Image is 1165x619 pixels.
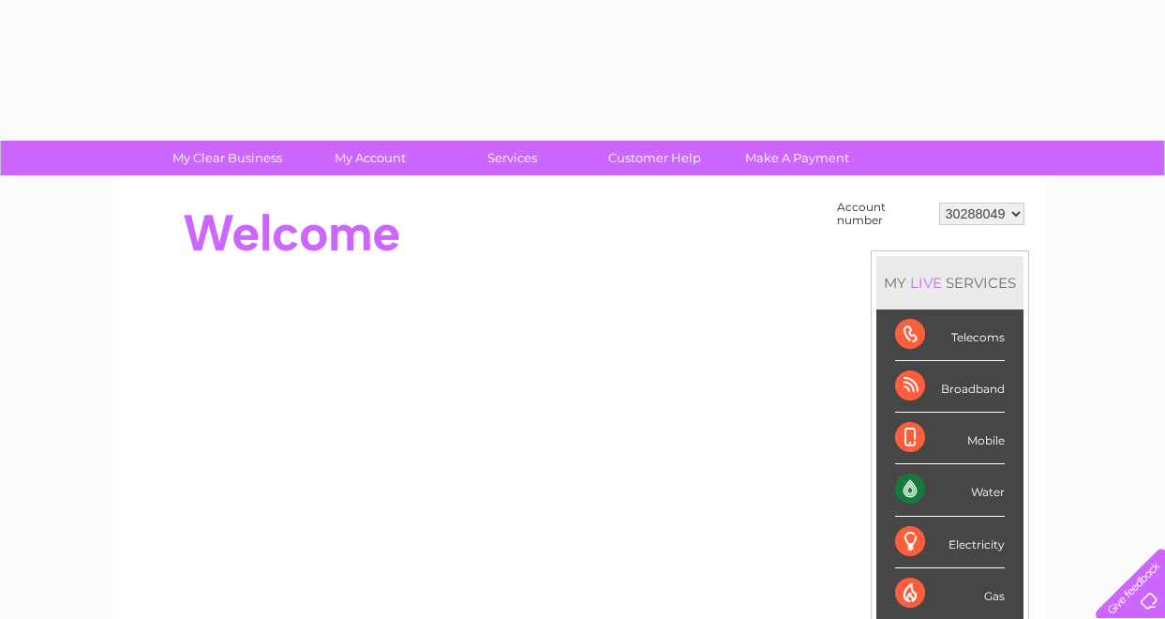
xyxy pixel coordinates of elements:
[292,141,447,175] a: My Account
[720,141,874,175] a: Make A Payment
[577,141,732,175] a: Customer Help
[895,361,1005,413] div: Broadband
[150,141,305,175] a: My Clear Business
[906,274,946,292] div: LIVE
[832,196,934,232] td: Account number
[895,517,1005,568] div: Electricity
[895,309,1005,361] div: Telecoms
[435,141,590,175] a: Services
[895,464,1005,516] div: Water
[876,256,1023,309] div: MY SERVICES
[895,413,1005,464] div: Mobile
